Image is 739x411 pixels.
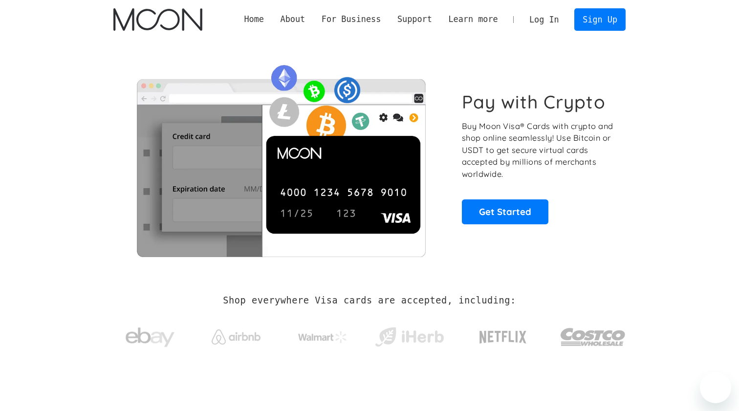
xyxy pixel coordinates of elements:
[389,13,440,25] div: Support
[373,324,446,350] img: iHerb
[448,13,498,25] div: Learn more
[113,58,448,257] img: Moon Cards let you spend your crypto anywhere Visa is accepted.
[560,319,626,355] img: Costco
[212,329,261,345] img: Airbnb
[560,309,626,360] a: Costco
[574,8,625,30] a: Sign Up
[113,8,202,31] img: Moon Logo
[462,91,606,113] h1: Pay with Crypto
[113,8,202,31] a: home
[700,372,731,403] iframe: Button to launch messaging window
[322,13,381,25] div: For Business
[462,199,548,224] a: Get Started
[200,320,273,349] a: Airbnb
[459,315,547,354] a: Netflix
[397,13,432,25] div: Support
[272,13,313,25] div: About
[521,9,567,30] a: Log In
[462,120,615,180] p: Buy Moon Visa® Cards with crypto and shop online seamlessly! Use Bitcoin or USDT to get secure vi...
[440,13,506,25] div: Learn more
[373,315,446,355] a: iHerb
[313,13,389,25] div: For Business
[126,322,174,353] img: ebay
[286,322,359,348] a: Walmart
[223,295,516,306] h2: Shop everywhere Visa cards are accepted, including:
[478,325,527,349] img: Netflix
[298,331,347,343] img: Walmart
[236,13,272,25] a: Home
[113,312,186,358] a: ebay
[281,13,305,25] div: About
